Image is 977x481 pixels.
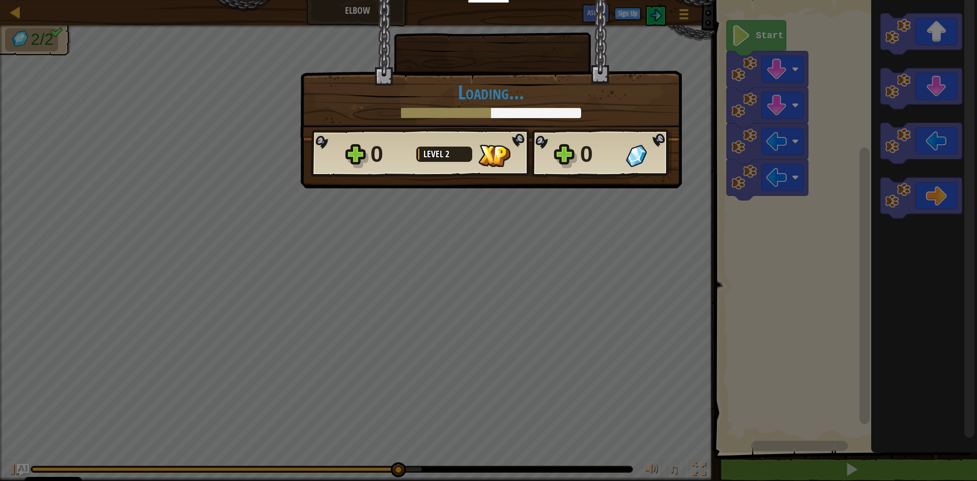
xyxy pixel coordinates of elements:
[478,145,510,167] img: XP Gained
[445,148,449,160] span: 2
[580,138,620,171] div: 0
[626,145,647,167] img: Gems Gained
[423,148,445,160] span: Level
[311,81,671,103] h1: Loading...
[370,138,410,171] div: 0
